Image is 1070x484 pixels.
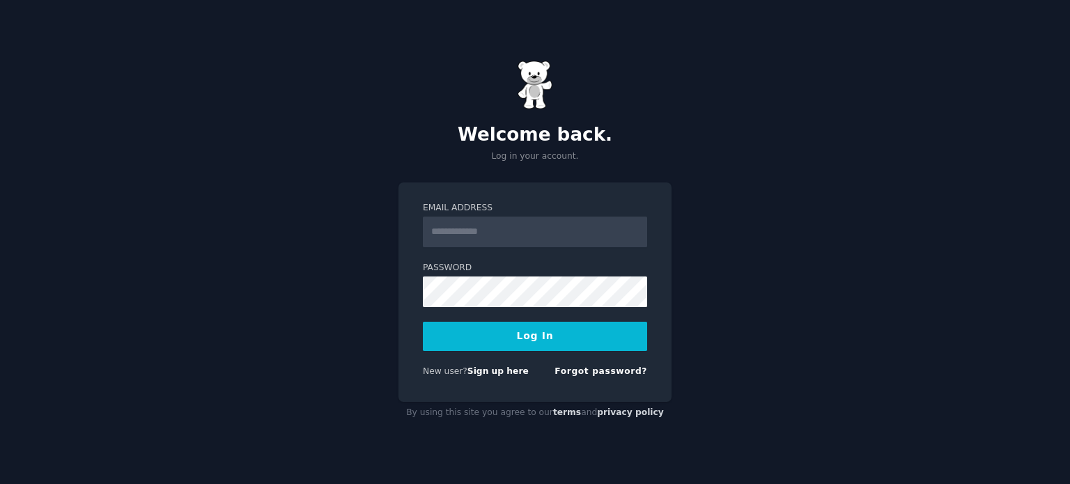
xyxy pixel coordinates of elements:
[597,407,664,417] a: privacy policy
[398,150,672,163] p: Log in your account.
[423,202,647,214] label: Email Address
[553,407,581,417] a: terms
[467,366,529,376] a: Sign up here
[398,124,672,146] h2: Welcome back.
[423,262,647,274] label: Password
[423,322,647,351] button: Log In
[555,366,647,376] a: Forgot password?
[518,61,552,109] img: Gummy Bear
[398,402,672,424] div: By using this site you agree to our and
[423,366,467,376] span: New user?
